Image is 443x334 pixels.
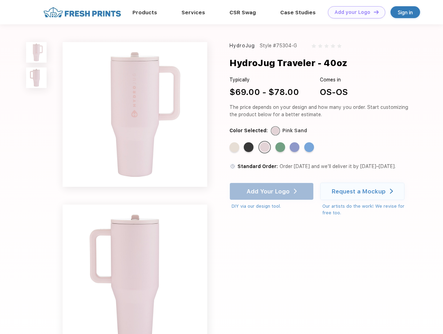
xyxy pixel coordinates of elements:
[282,127,307,134] div: Pink Sand
[390,189,393,194] img: white arrow
[374,10,379,14] img: DT
[324,44,329,48] img: gray_star.svg
[320,86,348,98] div: OS-OS
[331,44,335,48] img: gray_star.svg
[229,104,411,118] div: The price depends on your design and how many you order. Start customizing the product below for ...
[322,203,411,216] div: Our artists do the work! We revise for free too.
[318,44,322,48] img: gray_star.svg
[26,67,47,88] img: func=resize&h=100
[63,42,207,187] img: func=resize&h=640
[232,203,314,210] div: DIY via our design tool.
[332,188,386,195] div: Request a Mockup
[260,42,297,49] div: Style #75304-G
[390,6,420,18] a: Sign in
[41,6,123,18] img: fo%20logo%202.webp
[312,44,316,48] img: gray_star.svg
[229,42,255,49] div: HydroJug
[229,86,299,98] div: $69.00 - $78.00
[260,142,269,152] div: Pink Sand
[244,142,253,152] div: Black
[26,42,47,63] img: func=resize&h=100
[229,163,236,169] img: standard order
[337,44,341,48] img: gray_star.svg
[398,8,413,16] div: Sign in
[290,142,299,152] div: Peri
[229,56,347,70] div: HydroJug Traveler - 40oz
[229,76,299,83] div: Typically
[335,9,370,15] div: Add your Logo
[237,164,278,169] span: Standard Order:
[229,127,268,134] div: Color Selected:
[229,142,239,152] div: Cream
[304,142,314,152] div: Riptide
[132,9,157,16] a: Products
[275,142,285,152] div: Sage
[320,76,348,83] div: Comes in
[280,164,396,169] span: Order [DATE] and we’ll deliver it by [DATE]–[DATE].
